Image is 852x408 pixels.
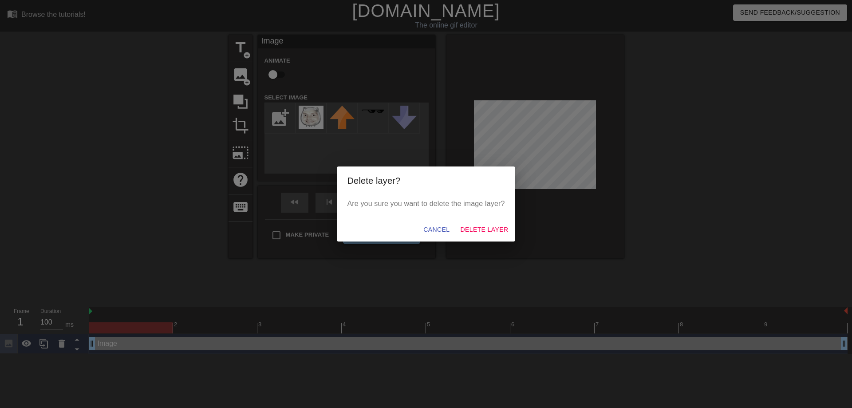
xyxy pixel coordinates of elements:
[420,222,453,238] button: Cancel
[457,222,512,238] button: Delete Layer
[423,224,450,235] span: Cancel
[347,174,505,188] h2: Delete layer?
[347,198,505,209] p: Are you sure you want to delete the image layer?
[460,224,508,235] span: Delete Layer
